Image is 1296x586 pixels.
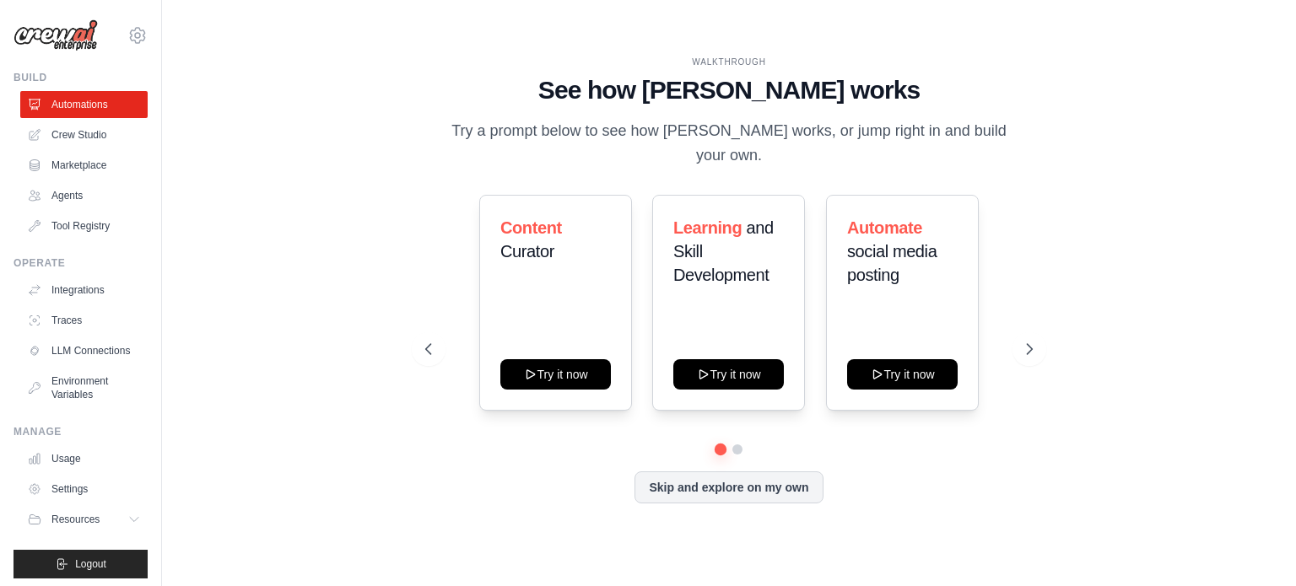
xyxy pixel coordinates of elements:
span: Content [500,218,562,237]
h1: See how [PERSON_NAME] works [425,75,1033,105]
button: Logout [13,550,148,578]
a: Environment Variables [20,368,148,408]
img: Logo [13,19,98,51]
a: Settings [20,476,148,503]
a: Integrations [20,277,148,304]
a: LLM Connections [20,337,148,364]
button: Try it now [673,359,784,390]
div: Operate [13,256,148,270]
span: Automate [847,218,922,237]
div: Build [13,71,148,84]
a: Crew Studio [20,121,148,148]
div: WALKTHROUGH [425,56,1033,68]
div: Manage [13,425,148,438]
button: Skip and explore on my own [634,471,823,503]
span: Logout [75,557,106,571]
button: Try it now [500,359,611,390]
p: Try a prompt below to see how [PERSON_NAME] works, or jump right in and build your own. [445,119,1012,169]
span: and Skill Development [673,218,774,284]
button: Try it now [847,359,958,390]
span: Resources [51,513,100,526]
span: Learning [673,218,742,237]
a: Traces [20,307,148,334]
button: Resources [20,506,148,533]
a: Automations [20,91,148,118]
span: social media posting [847,242,937,284]
a: Usage [20,445,148,472]
a: Tool Registry [20,212,148,239]
a: Marketplace [20,152,148,179]
span: Curator [500,242,554,261]
a: Agents [20,182,148,209]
